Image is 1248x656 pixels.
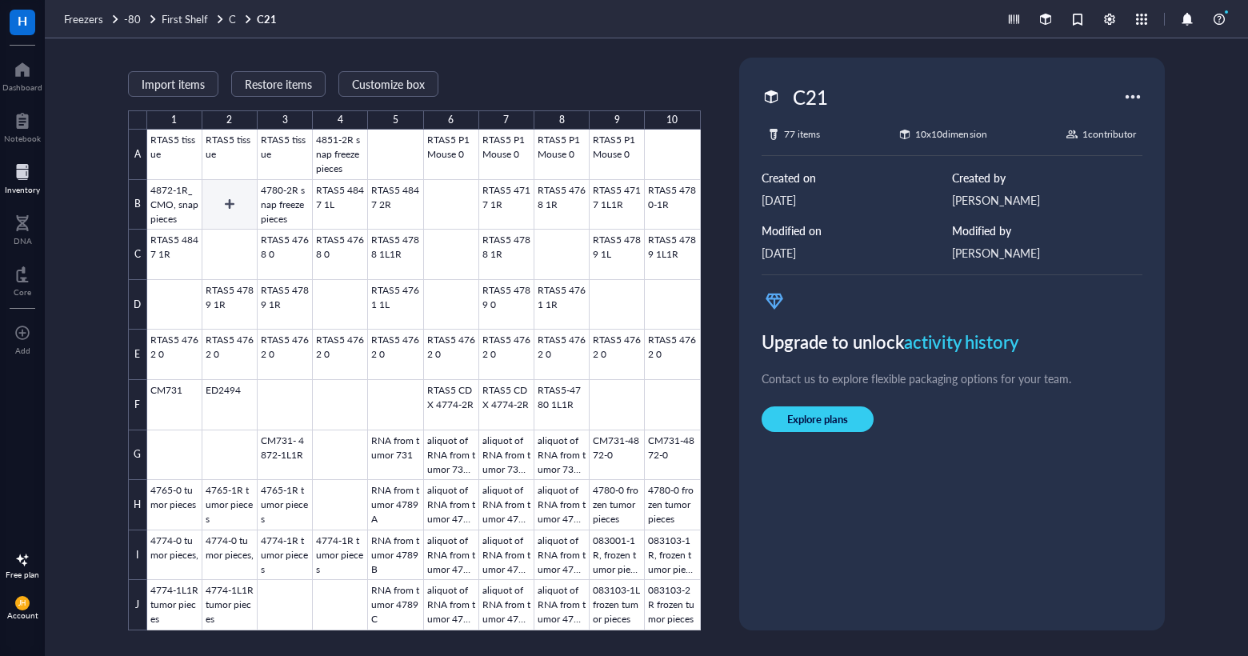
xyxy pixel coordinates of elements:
span: JH [18,599,26,607]
div: E [128,330,147,380]
a: Inventory [5,159,40,194]
a: Explore plans [762,406,1143,432]
div: [DATE] [762,244,952,262]
div: J [128,580,147,630]
div: 1 [171,110,177,130]
div: Free plan [6,570,39,579]
div: Created on [762,169,952,186]
div: I [128,530,147,581]
div: Add [15,346,30,355]
div: Created by [952,169,1142,186]
span: Import items [142,78,205,90]
button: Customize box [338,71,438,97]
div: Dashboard [2,82,42,92]
div: [DATE] [762,191,952,209]
button: Explore plans [762,406,874,432]
span: activity history [904,329,1018,354]
div: F [128,380,147,430]
a: Notebook [4,108,41,143]
div: Modified on [762,222,952,239]
span: H [18,10,27,30]
div: 1 contributor [1082,126,1136,142]
div: 10 [666,110,678,130]
div: Upgrade to unlock [762,326,1143,357]
div: Core [14,287,31,297]
a: Core [14,262,31,297]
a: C21 [257,12,280,26]
div: Notebook [4,134,41,143]
div: 5 [393,110,398,130]
div: 9 [614,110,620,130]
div: C21 [786,80,835,114]
div: 6 [448,110,454,130]
div: Inventory [5,185,40,194]
div: 8 [559,110,565,130]
div: 3 [282,110,288,130]
span: Customize box [352,78,425,90]
div: G [128,430,147,481]
a: First ShelfC [162,12,254,26]
div: Modified by [952,222,1142,239]
span: Restore items [245,78,312,90]
button: Restore items [231,71,326,97]
div: 2 [226,110,232,130]
div: H [128,480,147,530]
div: 10 x 10 dimension [915,126,986,142]
span: -80 [124,11,141,26]
div: D [128,280,147,330]
a: Freezers [64,12,121,26]
a: DNA [14,210,32,246]
div: Contact us to explore flexible packaging options for your team. [762,370,1143,387]
span: Explore plans [787,412,848,426]
span: Freezers [64,11,103,26]
div: B [128,180,147,230]
div: DNA [14,236,32,246]
div: C [128,230,147,280]
a: -80 [124,12,158,26]
a: Dashboard [2,57,42,92]
div: [PERSON_NAME] [952,244,1142,262]
div: Account [7,610,38,620]
div: [PERSON_NAME] [952,191,1142,209]
span: C [229,11,236,26]
div: 77 items [784,126,820,142]
button: Import items [128,71,218,97]
div: A [128,130,147,180]
div: 7 [503,110,509,130]
span: First Shelf [162,11,208,26]
div: 4 [338,110,343,130]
